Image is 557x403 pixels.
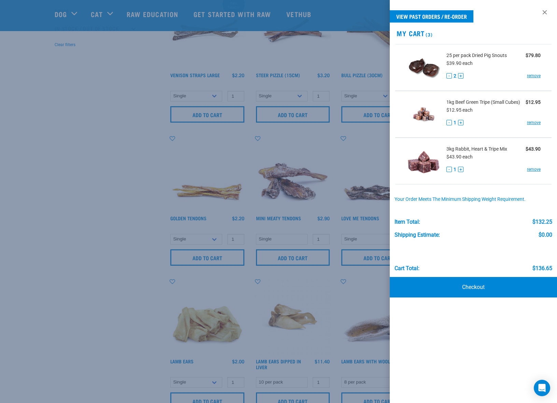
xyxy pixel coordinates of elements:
[446,107,473,113] span: $12.95 each
[532,265,552,272] div: $136.65
[446,73,452,79] button: -
[446,167,452,172] button: -
[534,380,550,396] div: Open Intercom Messenger
[406,97,441,132] img: Beef Green Tripe (Small Cubes)
[406,143,441,179] img: Rabbit, Heart & Tripe Mix
[526,146,541,152] strong: $43.90
[527,73,541,79] a: remove
[526,53,541,58] strong: $79.80
[532,219,552,225] div: $132.25
[390,10,473,23] a: View past orders / re-order
[458,73,463,79] button: +
[454,72,456,80] span: 2
[425,33,432,36] span: (3)
[539,232,552,238] div: $0.00
[446,52,507,59] span: 25 per pack Dried Pig Snouts
[446,99,520,106] span: 1kg Beef Green Tripe (Small Cubes)
[395,232,440,238] div: Shipping Estimate:
[446,60,473,66] span: $39.90 each
[458,120,463,125] button: +
[446,120,452,125] button: -
[454,119,456,126] span: 1
[527,120,541,126] a: remove
[406,50,441,85] img: Dried Pig Snouts
[454,166,456,173] span: 1
[446,154,473,159] span: $43.90 each
[458,167,463,172] button: +
[527,166,541,172] a: remove
[390,277,557,297] a: Checkout
[390,29,557,37] h2: My Cart
[395,219,420,225] div: Item Total:
[395,197,552,202] div: Your order meets the minimum shipping weight requirement.
[395,265,419,272] div: Cart total:
[526,99,541,105] strong: $12.95
[446,145,507,153] span: 3kg Rabbit, Heart & Tripe Mix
